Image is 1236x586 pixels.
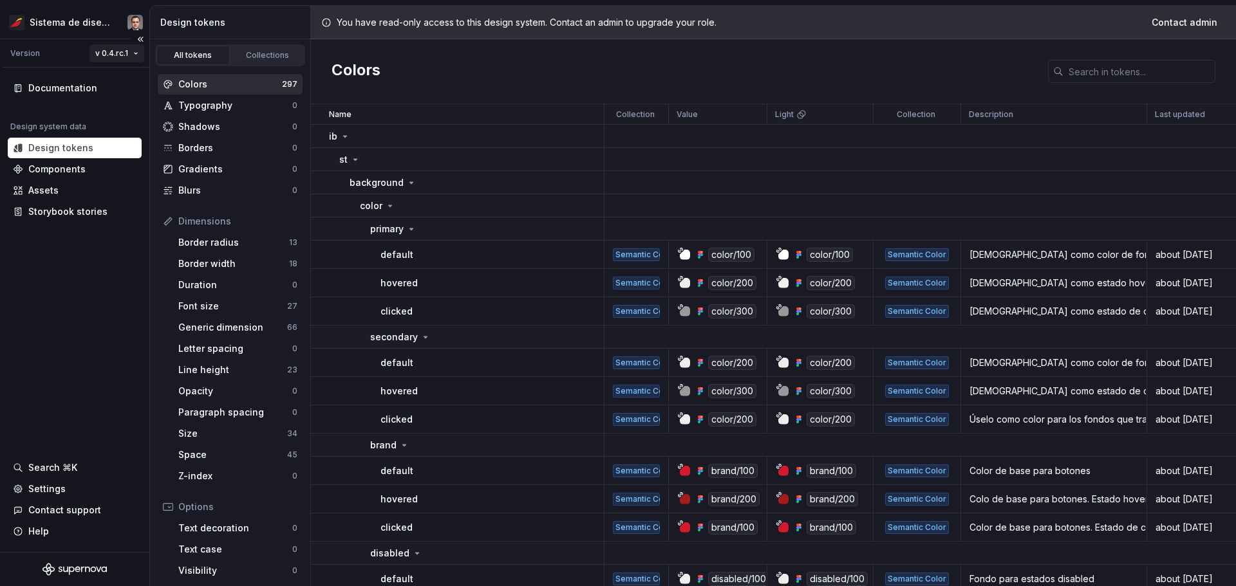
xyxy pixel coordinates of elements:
a: Generic dimension66 [173,317,303,338]
div: color/200 [807,412,855,426]
div: Duration [178,279,292,291]
div: Blurs [178,184,292,197]
p: clicked [380,521,413,534]
div: Color de base para botones [962,464,1146,477]
p: Light [775,109,794,120]
p: Last updated [1155,109,1205,120]
p: default [380,248,413,261]
p: primary [370,223,404,235]
div: Semantic Color [613,572,660,585]
div: color/100 [708,248,754,262]
span: v 0.4.rc.1 [95,48,128,59]
a: Z-index0 [173,466,303,486]
a: Storybook stories [8,201,142,222]
div: Z-index [178,470,292,482]
a: Supernova Logo [42,563,107,576]
a: Blurs0 [158,180,303,201]
button: Sistema de diseño IberiaJulio Reyes [3,8,147,36]
div: color/200 [708,412,756,426]
div: Semantic Color [885,413,949,426]
p: secondary [370,331,418,343]
img: Julio Reyes [127,15,143,30]
p: color [360,199,382,212]
div: about [DATE] [1148,305,1236,318]
a: Components [8,159,142,179]
p: default [380,464,413,477]
div: color/200 [708,276,756,290]
div: brand/200 [708,492,760,506]
div: Fondo para estados disabled [962,572,1146,585]
div: 0 [292,185,297,196]
div: Storybook stories [28,205,108,218]
div: Semantic Color [613,521,660,534]
p: Name [329,109,351,120]
a: Border radius13 [173,232,303,253]
p: disabled [370,547,409,560]
a: Visibility0 [173,560,303,581]
a: Colors297 [158,74,303,95]
p: background [350,176,404,189]
div: disabled/100 [708,572,769,586]
div: 66 [287,322,297,333]
div: 18 [289,259,297,269]
a: Size34 [173,423,303,444]
input: Search in tokens... [1063,60,1215,83]
div: Semantic Color [885,356,949,369]
div: about [DATE] [1148,248,1236,261]
h2: Colors [332,60,380,83]
div: Gradients [178,163,292,176]
a: Design tokens [8,138,142,158]
div: Opacity [178,385,292,398]
div: about [DATE] [1148,356,1236,369]
div: Semantic Color [613,356,660,369]
div: Search ⌘K [28,461,77,474]
a: Assets [8,180,142,201]
a: Opacity0 [173,381,303,401]
div: 0 [292,122,297,132]
div: Design tokens [160,16,305,29]
div: Options [178,500,297,513]
div: 45 [287,450,297,460]
div: Font size [178,300,287,313]
div: Semantic Color [885,521,949,534]
a: Text case0 [173,539,303,560]
a: Space45 [173,444,303,465]
p: clicked [380,305,413,318]
a: Paragraph spacing0 [173,402,303,423]
div: Settings [28,482,66,495]
div: about [DATE] [1148,572,1236,585]
div: Assets [28,184,59,197]
a: Duration0 [173,275,303,295]
div: Generic dimension [178,321,287,334]
a: Text decoration0 [173,518,303,538]
div: Sistema de diseño Iberia [30,16,112,29]
div: 0 [292,386,297,396]
p: hovered [380,277,418,289]
div: Paragraph spacing [178,406,292,419]
div: Colo de base para botones. Estado hover [962,493,1146,506]
div: Semantic Color [613,464,660,477]
div: color/300 [708,304,756,318]
div: 0 [292,143,297,153]
a: Shadows0 [158,116,303,137]
div: color/300 [807,304,855,318]
div: Semantic Color [613,305,660,318]
div: Semantic Color [885,277,949,289]
div: [DEMOGRAPHIC_DATA] como estado hover para fondos primarios. [962,277,1146,289]
div: 0 [292,100,297,111]
div: 0 [292,407,297,417]
a: Settings [8,479,142,499]
div: brand/100 [807,464,856,478]
div: Letter spacing [178,342,292,355]
img: 55604660-494d-44a9-beb2-692398e9940a.png [9,15,24,30]
div: Dimensions [178,215,297,228]
div: about [DATE] [1148,464,1236,477]
p: Value [677,109,698,120]
div: Semantic Color [613,413,660,426]
div: Help [28,525,49,538]
div: Semantic Color [613,248,660,261]
div: Semantic Color [885,248,949,261]
p: hovered [380,385,418,398]
div: 0 [292,280,297,290]
a: Contact admin [1143,11,1226,34]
